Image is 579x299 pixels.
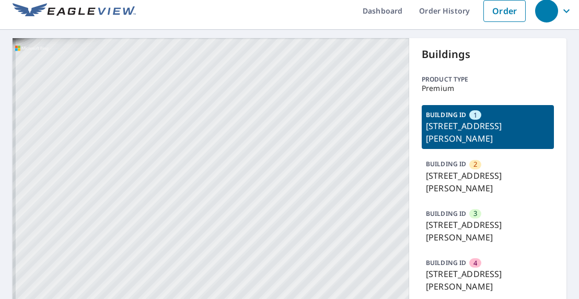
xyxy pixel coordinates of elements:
[13,3,136,19] img: EV Logo
[422,47,554,62] p: Buildings
[426,218,550,244] p: [STREET_ADDRESS][PERSON_NAME]
[422,84,554,93] p: Premium
[426,209,466,218] p: BUILDING ID
[426,110,466,119] p: BUILDING ID
[422,75,554,84] p: Product type
[473,209,477,218] span: 3
[473,110,477,120] span: 1
[426,159,466,168] p: BUILDING ID
[473,159,477,169] span: 2
[426,120,550,145] p: [STREET_ADDRESS][PERSON_NAME]
[426,268,550,293] p: [STREET_ADDRESS][PERSON_NAME]
[426,258,466,267] p: BUILDING ID
[426,169,550,194] p: [STREET_ADDRESS][PERSON_NAME]
[473,258,477,268] span: 4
